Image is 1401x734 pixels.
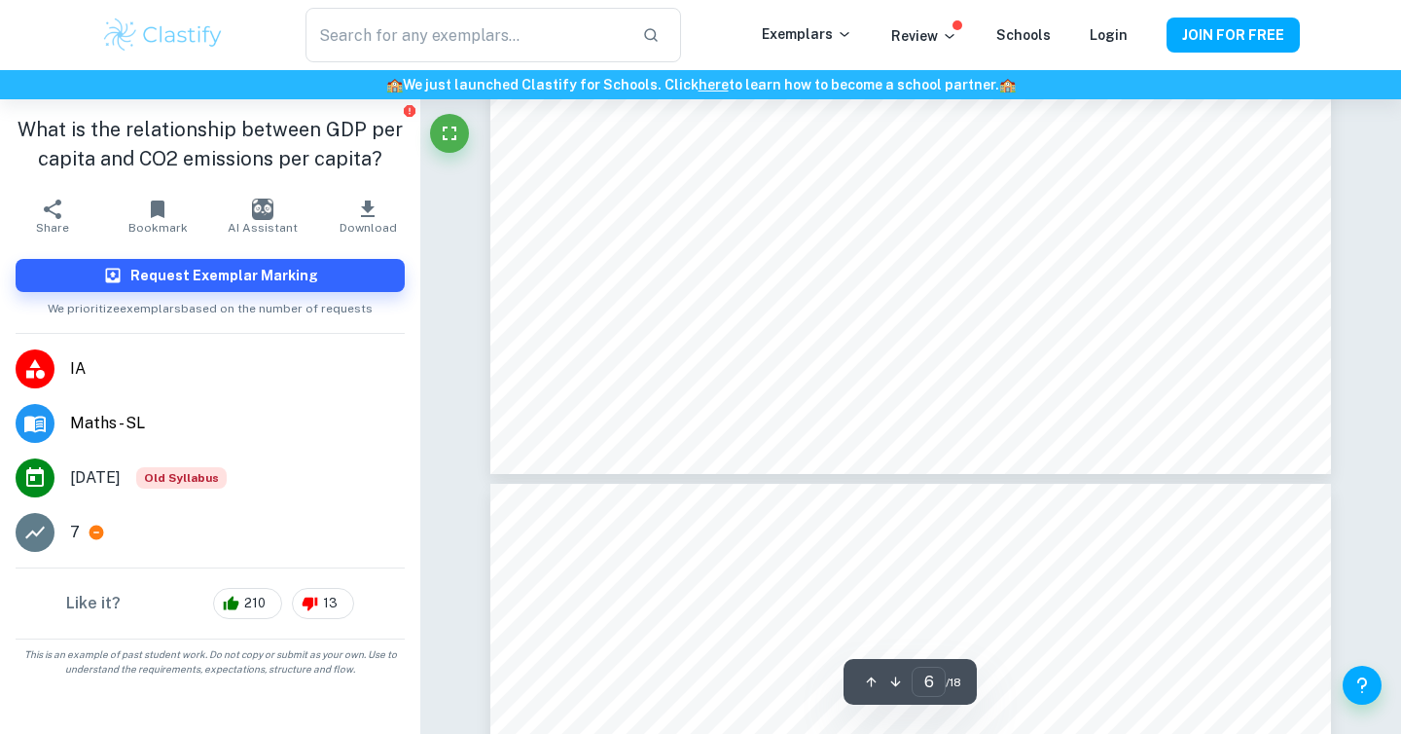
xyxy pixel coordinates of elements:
span: We prioritize exemplars based on the number of requests [48,292,373,317]
span: IA [70,357,405,381]
a: Login [1090,27,1128,43]
div: 210 [213,588,282,619]
h6: Like it? [66,592,121,615]
button: JOIN FOR FREE [1167,18,1300,53]
span: AI Assistant [228,221,298,235]
img: Clastify logo [101,16,225,55]
p: Exemplars [762,23,852,45]
span: 210 [233,594,276,613]
input: Search for any exemplars... [305,8,627,62]
h6: Request Exemplar Marking [130,265,318,286]
span: 🏫 [386,77,403,92]
button: Report issue [402,103,416,118]
h6: We just launched Clastify for Schools. Click to learn how to become a school partner. [4,74,1397,95]
div: Although this IA is written for the old math syllabus (last exam in November 2020), the current I... [136,467,227,489]
button: Bookmark [105,189,210,243]
span: This is an example of past student work. Do not copy or submit as your own. Use to understand the... [8,647,413,677]
a: here [699,77,729,92]
span: 🏫 [999,77,1016,92]
p: 7 [70,521,80,544]
button: Request Exemplar Marking [16,259,405,292]
span: Download [340,221,397,235]
button: Fullscreen [430,114,469,153]
button: AI Assistant [210,189,315,243]
h1: What is the relationship between GDP per capita and CO2 emissions per capita? [16,115,405,173]
span: Bookmark [128,221,188,235]
button: Download [315,189,420,243]
a: Schools [996,27,1051,43]
span: Old Syllabus [136,467,227,489]
div: 13 [292,588,354,619]
img: AI Assistant [252,199,273,220]
span: Maths - SL [70,412,405,435]
span: 13 [312,594,348,613]
span: [DATE] [70,466,121,490]
span: / 18 [946,674,961,691]
span: Share [36,221,69,235]
p: Review [891,25,957,47]
button: Help and Feedback [1343,666,1382,705]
